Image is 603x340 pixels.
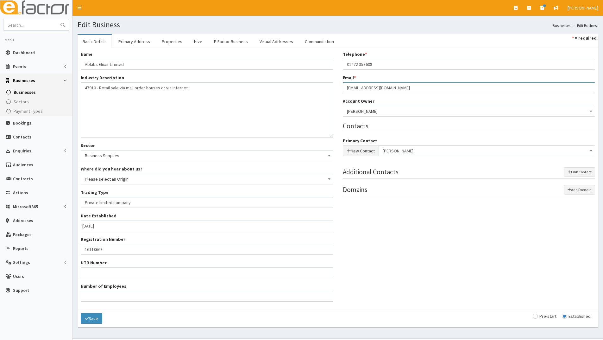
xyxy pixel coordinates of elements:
[13,64,26,69] span: Events
[343,106,595,117] span: Hazel Wilson
[343,185,595,196] legend: Domains
[343,145,379,156] button: New Contact
[81,51,92,57] label: Name
[553,23,570,28] a: Businesses
[347,107,591,116] span: Hazel Wilson
[571,23,598,28] li: Edit Business
[85,151,329,160] span: Business Supplies
[81,213,116,219] label: Date Established
[13,78,35,83] span: Businesses
[13,246,28,251] span: Reports
[81,189,109,196] label: Trading Type
[81,150,333,161] span: Business Supplies
[85,175,329,183] span: Please select an Origin
[13,148,31,154] span: Enquiries
[562,314,591,318] label: Established
[564,185,595,195] button: Add Domain
[379,145,595,156] span: Jack Kirwin
[568,5,598,11] span: [PERSON_NAME]
[189,35,207,48] a: Hive
[78,35,112,48] a: Basic Details
[78,21,598,29] h1: Edit Business
[13,162,33,168] span: Audiences
[81,166,142,172] label: Where did you hear about us?
[343,98,374,104] label: Account Owner
[14,99,29,105] span: Sectors
[3,19,57,30] input: Search...
[575,35,597,41] strong: = required
[13,204,38,209] span: Microsoft365
[13,218,33,223] span: Addresses
[343,74,356,81] label: Email
[81,283,126,289] label: Number of Employees
[533,314,556,318] label: Pre-start
[14,108,43,114] span: Payment Types
[343,121,595,131] legend: Contacts
[13,134,31,140] span: Contacts
[2,87,72,97] a: Businesses
[81,142,95,149] label: Sector
[383,146,591,155] span: Jack Kirwin
[209,35,253,48] a: E-Factor Business
[2,106,72,116] a: Payment Types
[13,50,35,55] span: Dashboard
[81,82,333,138] textarea: 47910 - Retail sale via mail order houses or via Internet
[13,260,30,265] span: Settings
[13,190,28,196] span: Actions
[14,89,36,95] span: Businesses
[81,260,107,266] label: UTR Number
[254,35,298,48] a: Virtual Addresses
[81,313,102,324] button: Save
[157,35,187,48] a: Properties
[343,138,377,144] label: Primary Contact
[13,273,24,279] span: Users
[81,74,124,81] label: Industry Description
[564,167,595,177] button: Link Contact
[13,176,33,182] span: Contracts
[343,51,367,57] label: Telephone
[343,167,595,178] legend: Additional Contacts
[13,232,32,237] span: Packages
[113,35,155,48] a: Primary Address
[300,35,339,48] a: Communication
[2,97,72,106] a: Sectors
[81,174,333,184] span: Please select an Origin
[13,287,29,293] span: Support
[81,236,125,242] label: Registration Number
[13,120,31,126] span: Bookings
